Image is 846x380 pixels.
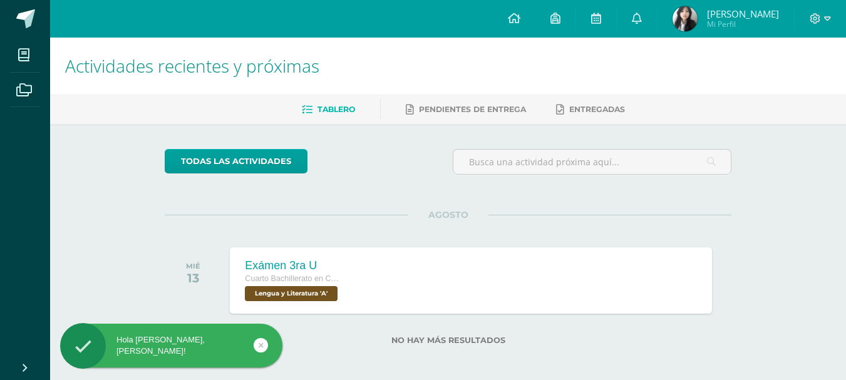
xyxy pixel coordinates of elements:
span: AGOSTO [408,209,488,220]
div: MIÉ [186,262,200,270]
span: [PERSON_NAME] [707,8,779,20]
span: Actividades recientes y próximas [65,54,319,78]
a: Tablero [302,100,355,120]
span: Lengua y Literatura 'A' [245,286,338,301]
label: No hay más resultados [165,336,731,345]
span: Cuarto Bachillerato en Ciencias Biológicas [PERSON_NAME]. CCLL en Ciencias Biológicas [245,274,339,283]
span: Entregadas [569,105,625,114]
input: Busca una actividad próxima aquí... [453,150,731,174]
span: Mi Perfil [707,19,779,29]
div: 13 [186,270,200,285]
span: Pendientes de entrega [419,105,526,114]
span: Tablero [317,105,355,114]
div: Exámen 3ra U [245,259,341,272]
div: Hola [PERSON_NAME], [PERSON_NAME]! [60,334,282,357]
a: Pendientes de entrega [406,100,526,120]
img: 4abce9b198f86ca3bfde3963bba26267.png [673,6,698,31]
a: todas las Actividades [165,149,307,173]
a: Entregadas [556,100,625,120]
